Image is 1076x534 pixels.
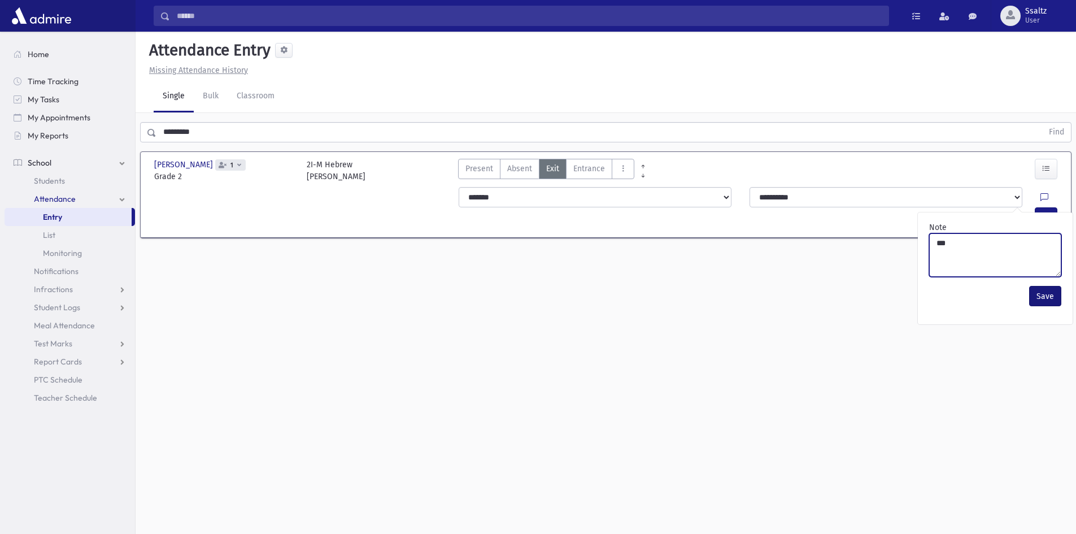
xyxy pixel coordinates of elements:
span: Home [28,49,49,59]
a: Entry [5,208,132,226]
span: School [28,158,51,168]
a: My Reports [5,127,135,145]
span: My Appointments [28,112,90,123]
span: Monitoring [43,248,82,258]
span: My Reports [28,131,68,141]
a: Students [5,172,135,190]
span: Attendance [34,194,76,204]
a: School [5,154,135,172]
span: Grade 2 [154,171,295,183]
span: Meal Attendance [34,320,95,331]
a: Notifications [5,262,135,280]
div: AttTypes [458,159,634,183]
a: Student Logs [5,298,135,316]
a: Meal Attendance [5,316,135,335]
span: Absent [507,163,532,175]
img: AdmirePro [9,5,74,27]
a: Classroom [228,81,284,112]
span: Student Logs [34,302,80,312]
a: Single [154,81,194,112]
a: Teacher Schedule [5,389,135,407]
span: Report Cards [34,357,82,367]
span: Infractions [34,284,73,294]
a: Time Tracking [5,72,135,90]
span: My Tasks [28,94,59,105]
span: Ssaltz [1025,7,1047,16]
a: List [5,226,135,244]
span: Test Marks [34,338,72,349]
a: My Appointments [5,108,135,127]
a: My Tasks [5,90,135,108]
span: [PERSON_NAME] [154,159,215,171]
a: Bulk [194,81,228,112]
span: Present [465,163,493,175]
a: Attendance [5,190,135,208]
button: Find [1042,123,1071,142]
a: Home [5,45,135,63]
u: Missing Attendance History [149,66,248,75]
span: Students [34,176,65,186]
a: Test Marks [5,335,135,353]
button: Save [1029,286,1061,306]
a: Missing Attendance History [145,66,248,75]
span: Time Tracking [28,76,79,86]
span: List [43,230,55,240]
h5: Attendance Entry [145,41,271,60]
a: Monitoring [5,244,135,262]
span: Teacher Schedule [34,393,97,403]
a: Infractions [5,280,135,298]
input: Search [170,6,888,26]
span: Notifications [34,266,79,276]
div: 2I-M Hebrew [PERSON_NAME] [307,159,365,183]
label: Note [929,222,947,233]
span: 1 [228,162,236,169]
span: Exit [546,163,559,175]
span: User [1025,16,1047,25]
span: Entry [43,212,62,222]
span: Entrance [573,163,605,175]
a: Report Cards [5,353,135,371]
span: PTC Schedule [34,375,82,385]
a: PTC Schedule [5,371,135,389]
